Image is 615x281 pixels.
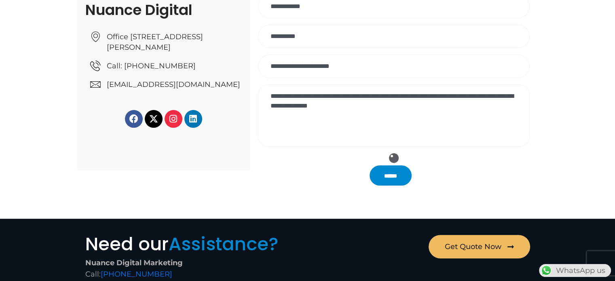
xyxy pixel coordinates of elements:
a: Office [STREET_ADDRESS][PERSON_NAME] [90,32,242,53]
a: WhatsAppWhatsApp us [539,266,611,275]
span: Call: [PHONE_NUMBER] [105,61,196,71]
span: Assistance? [169,231,279,257]
h2: Nuance Digital [85,3,242,17]
a: Get Quote Now [429,235,530,258]
a: Call: [PHONE_NUMBER] [90,61,242,71]
a: [EMAIL_ADDRESS][DOMAIN_NAME] [90,79,242,90]
span: Get Quote Now [445,243,501,250]
span: Office [STREET_ADDRESS][PERSON_NAME] [105,32,242,53]
span: [EMAIL_ADDRESS][DOMAIN_NAME] [105,79,240,90]
img: WhatsApp [540,264,553,277]
div: WhatsApp us [539,264,611,277]
a: [PHONE_NUMBER] [101,270,172,279]
h2: Need our [85,235,304,253]
strong: Nuance Digital Marketing [85,258,183,267]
